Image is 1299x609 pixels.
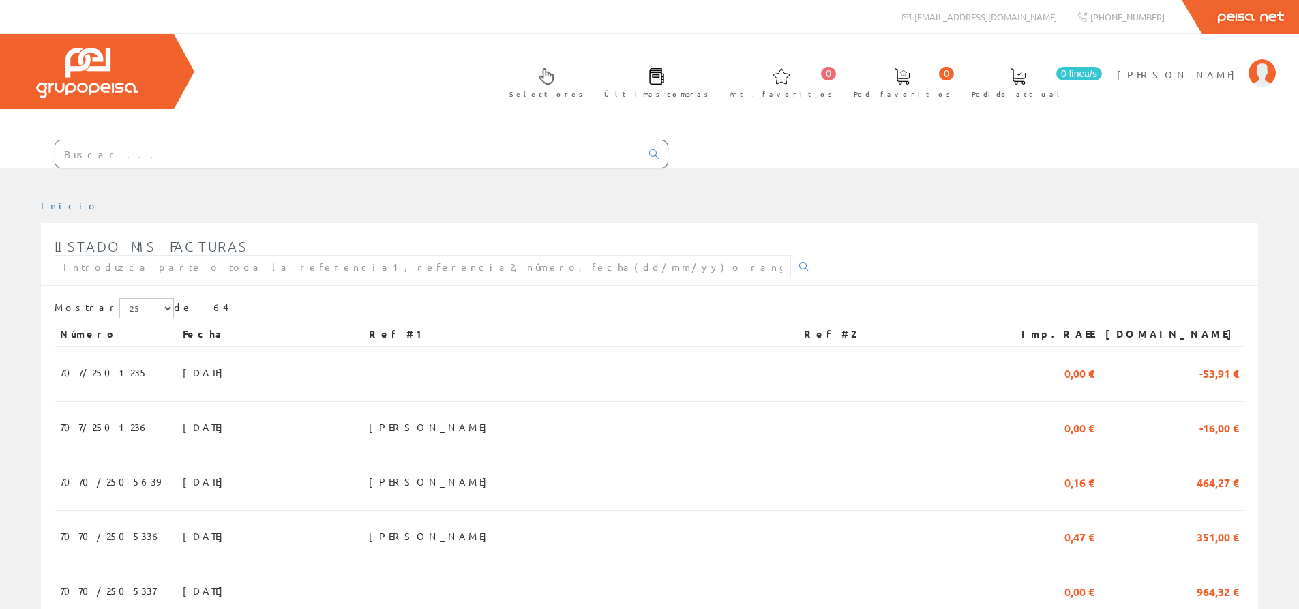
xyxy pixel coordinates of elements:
[1056,67,1102,80] span: 0 línea/s
[55,298,1244,322] div: de 64
[509,87,583,101] span: Selectores
[183,579,230,602] span: [DATE]
[1199,415,1239,439] span: -16,00 €
[821,67,836,80] span: 0
[1197,524,1239,548] span: 351,00 €
[60,415,149,439] span: 707/2501236
[972,87,1064,101] span: Pedido actual
[369,470,494,493] span: [PERSON_NAME]
[1117,68,1242,81] span: [PERSON_NAME]
[55,298,174,318] label: Mostrar
[369,524,494,548] span: [PERSON_NAME]
[1064,579,1094,602] span: 0,00 €
[1064,470,1094,493] span: 0,16 €
[55,238,248,254] span: Listado mis facturas
[1117,57,1276,70] a: [PERSON_NAME]
[363,322,798,346] th: Ref #1
[1064,415,1094,439] span: 0,00 €
[55,140,641,168] input: Buscar ...
[177,322,363,346] th: Fecha
[1197,579,1239,602] span: 964,32 €
[1199,361,1239,384] span: -53,91 €
[998,322,1100,346] th: Imp.RAEE
[41,199,99,211] a: Inicio
[854,87,951,101] span: Ped. favoritos
[604,87,708,101] span: Últimas compras
[914,11,1057,23] span: [EMAIL_ADDRESS][DOMAIN_NAME]
[1100,322,1244,346] th: [DOMAIN_NAME]
[496,57,590,106] a: Selectores
[1197,470,1239,493] span: 464,27 €
[36,48,138,98] img: Grupo Peisa
[60,361,148,384] span: 707/2501235
[591,57,715,106] a: Últimas compras
[119,298,174,318] select: Mostrar
[183,361,230,384] span: [DATE]
[60,470,160,493] span: 7070/2505639
[369,415,494,439] span: [PERSON_NAME]
[55,255,791,278] input: Introduzca parte o toda la referencia1, referencia2, número, fecha(dd/mm/yy) o rango de fechas(dd...
[798,322,998,346] th: Ref #2
[1064,524,1094,548] span: 0,47 €
[55,322,177,346] th: Número
[60,579,156,602] span: 7070/2505337
[60,524,162,548] span: 7070/2505336
[939,67,954,80] span: 0
[730,87,833,101] span: Art. favoritos
[183,524,230,548] span: [DATE]
[183,470,230,493] span: [DATE]
[183,415,230,439] span: [DATE]
[1090,11,1165,23] span: [PHONE_NUMBER]
[1064,361,1094,384] span: 0,00 €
